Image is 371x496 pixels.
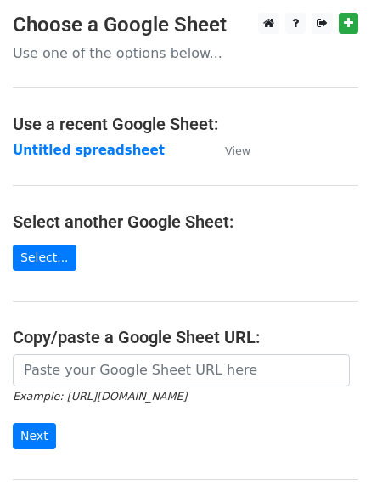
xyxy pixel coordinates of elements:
[13,13,358,37] h3: Choose a Google Sheet
[13,143,165,158] a: Untitled spreadsheet
[225,144,250,157] small: View
[13,44,358,62] p: Use one of the options below...
[208,143,250,158] a: View
[13,327,358,347] h4: Copy/paste a Google Sheet URL:
[13,211,358,232] h4: Select another Google Sheet:
[13,354,350,386] input: Paste your Google Sheet URL here
[13,423,56,449] input: Next
[13,390,187,403] small: Example: [URL][DOMAIN_NAME]
[13,114,358,134] h4: Use a recent Google Sheet:
[13,245,76,271] a: Select...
